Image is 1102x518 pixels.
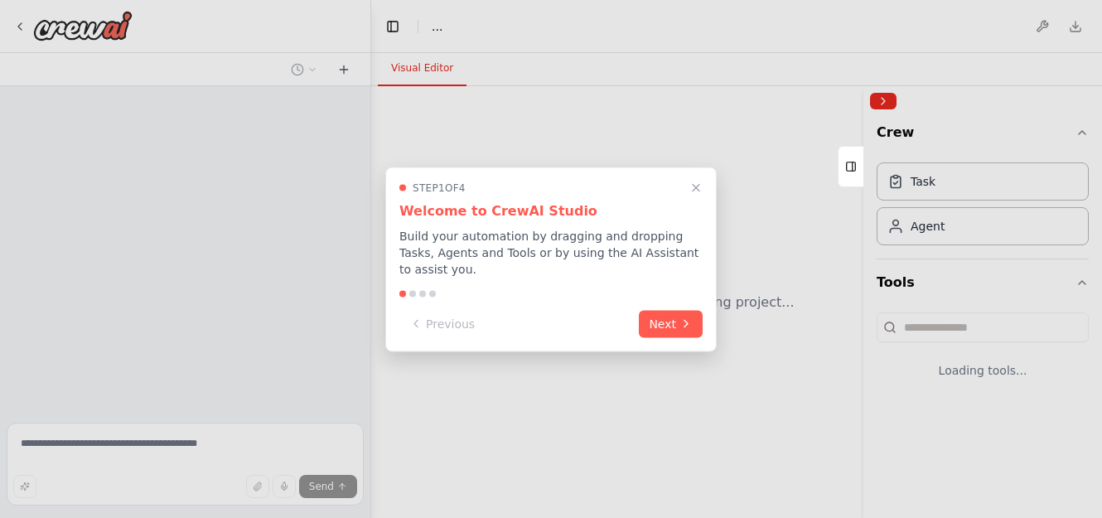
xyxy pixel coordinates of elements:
button: Close walkthrough [686,177,706,197]
button: Next [639,310,703,337]
p: Build your automation by dragging and dropping Tasks, Agents and Tools or by using the AI Assista... [399,227,703,277]
span: Step 1 of 4 [413,181,466,194]
h3: Welcome to CrewAI Studio [399,201,703,220]
button: Hide left sidebar [381,15,404,38]
button: Previous [399,310,485,337]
